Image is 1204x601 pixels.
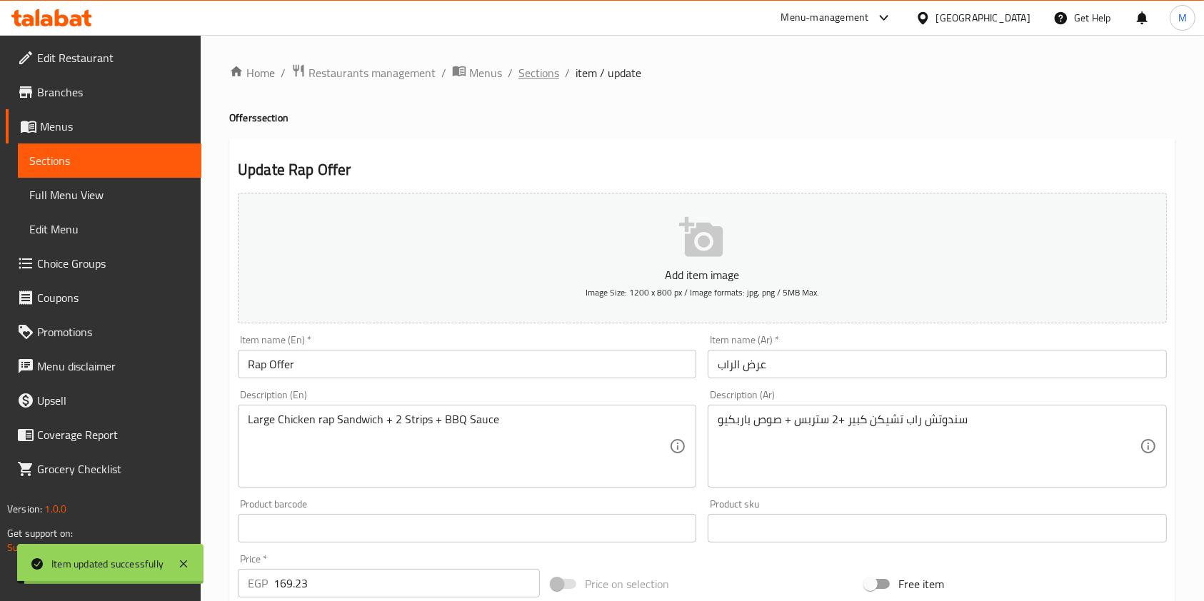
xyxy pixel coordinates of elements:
[238,193,1167,323] button: Add item imageImage Size: 1200 x 800 px / Image formats: jpg, png / 5MB Max.
[229,64,1175,82] nav: breadcrumb
[6,452,201,486] a: Grocery Checklist
[37,392,190,409] span: Upsell
[508,64,513,81] li: /
[708,350,1166,378] input: Enter name Ar
[229,64,275,81] a: Home
[248,413,669,480] textarea: Large Chicken rap Sandwich + 2 Strips + BBQ Sauce
[6,109,201,143] a: Menus
[40,118,190,135] span: Menus
[7,524,73,542] span: Get support on:
[936,10,1030,26] div: [GEOGRAPHIC_DATA]
[452,64,502,82] a: Menus
[576,64,641,81] span: item / update
[238,514,696,542] input: Please enter product barcode
[585,575,669,592] span: Price on selection
[898,575,944,592] span: Free item
[37,84,190,101] span: Branches
[781,9,869,26] div: Menu-management
[18,143,201,178] a: Sections
[6,418,201,452] a: Coverage Report
[29,186,190,203] span: Full Menu View
[7,538,98,557] a: Support.OpsPlatform
[37,49,190,66] span: Edit Restaurant
[308,64,436,81] span: Restaurants management
[6,349,201,383] a: Menu disclaimer
[708,514,1166,542] input: Please enter product sku
[29,152,190,169] span: Sections
[37,358,190,375] span: Menu disclaimer
[6,281,201,315] a: Coupons
[229,111,1175,125] h4: Offers section
[29,221,190,238] span: Edit Menu
[565,64,570,81] li: /
[586,284,819,300] span: Image Size: 1200 x 800 px / Image formats: jpg, png / 5MB Max.
[37,426,190,443] span: Coverage Report
[469,64,502,81] span: Menus
[37,289,190,306] span: Coupons
[248,575,268,592] p: EGP
[37,323,190,340] span: Promotions
[718,413,1139,480] textarea: سندوتش راب تشيكن كبير +2 ستربس + صوص باربكيو
[18,178,201,212] a: Full Menu View
[7,500,42,518] span: Version:
[1178,10,1187,26] span: M
[37,460,190,478] span: Grocery Checklist
[6,41,201,75] a: Edit Restaurant
[518,64,559,81] a: Sections
[238,350,696,378] input: Enter name En
[6,383,201,418] a: Upsell
[441,64,446,81] li: /
[238,159,1167,181] h2: Update Rap Offer
[260,266,1145,283] p: Add item image
[6,315,201,349] a: Promotions
[6,246,201,281] a: Choice Groups
[51,556,164,572] div: Item updated successfully
[6,75,201,109] a: Branches
[18,212,201,246] a: Edit Menu
[291,64,436,82] a: Restaurants management
[44,500,66,518] span: 1.0.0
[37,255,190,272] span: Choice Groups
[274,569,540,597] input: Please enter price
[281,64,286,81] li: /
